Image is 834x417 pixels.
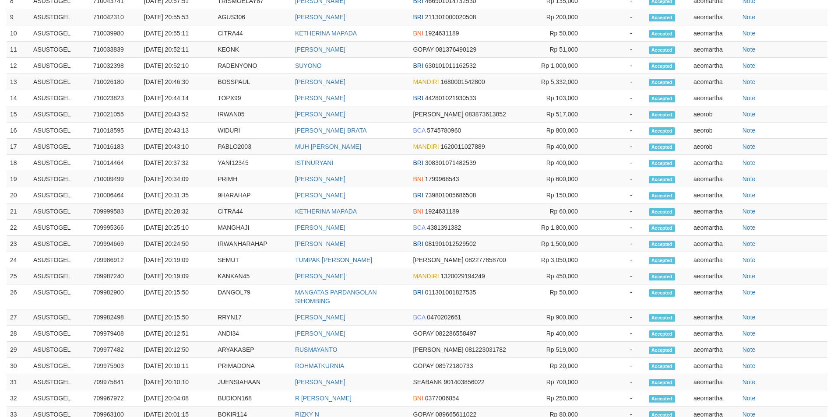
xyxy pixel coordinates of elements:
a: Note [743,208,756,215]
a: Note [743,224,756,231]
td: 16 [7,123,30,139]
td: [DATE] 20:19:09 [141,268,214,284]
td: ASUSTOGEL [30,326,90,342]
td: 9HARAHAP [214,187,292,203]
td: 12 [7,58,30,74]
td: TOPX99 [214,90,292,106]
a: Note [743,62,756,69]
td: - [591,342,645,358]
a: Note [743,273,756,280]
a: RUSMAYANTO [295,346,337,353]
td: Rp 600,000 [523,171,591,187]
a: Note [743,314,756,321]
span: Accepted [649,14,675,21]
td: 23 [7,236,30,252]
td: RADENYONO [214,58,292,74]
td: [DATE] 20:10:11 [141,358,214,374]
td: Rp 450,000 [523,268,591,284]
span: MANDIRI [413,273,439,280]
td: PABLO2003 [214,139,292,155]
a: Note [743,175,756,182]
td: [DATE] 20:46:30 [141,74,214,90]
td: DANGOL79 [214,284,292,309]
span: BNI [413,175,423,182]
a: ISTINURYANI [295,159,333,166]
td: - [591,9,645,25]
span: Accepted [649,79,675,86]
a: [PERSON_NAME] [295,314,345,321]
a: MUH [PERSON_NAME] [295,143,361,150]
a: ROHMATKURNIA [295,362,345,369]
td: - [591,171,645,187]
td: aeomartha [690,252,739,268]
td: 24 [7,252,30,268]
td: 709986912 [90,252,141,268]
td: ANDI34 [214,326,292,342]
td: ASUSTOGEL [30,236,90,252]
span: 308301071482539 [425,159,476,166]
a: KETHERINA MAPADA [295,30,357,37]
td: Rp 103,000 [523,90,591,106]
a: Note [743,192,756,199]
span: 1320029194249 [440,273,485,280]
td: ASUSTOGEL [30,171,90,187]
span: 011301001827535 [425,289,476,296]
a: TUMPAK [PERSON_NAME] [295,256,372,263]
span: Accepted [649,241,675,248]
span: 082277858700 [465,256,506,263]
span: GOPAY [413,330,433,337]
td: Rp 200,000 [523,9,591,25]
td: [DATE] 20:15:50 [141,284,214,309]
td: 17 [7,139,30,155]
td: IRWANHARAHAP [214,236,292,252]
td: KEONK [214,42,292,58]
span: BRI [413,289,423,296]
a: [PERSON_NAME] [295,14,345,21]
a: Note [743,95,756,102]
td: aeomartha [690,284,739,309]
td: aeomartha [690,25,739,42]
span: BRI [413,192,423,199]
span: MANDIRI [413,143,439,150]
td: Rp 1,800,000 [523,220,591,236]
a: [PERSON_NAME] [295,378,345,385]
td: ASUSTOGEL [30,220,90,236]
td: KANKAN45 [214,268,292,284]
td: 26 [7,284,30,309]
td: - [591,252,645,268]
a: [PERSON_NAME] [295,273,345,280]
td: SEMUT [214,252,292,268]
span: Accepted [649,30,675,38]
td: - [591,42,645,58]
td: - [591,58,645,74]
span: Accepted [649,330,675,338]
a: R [PERSON_NAME] [295,395,352,402]
a: Note [743,346,756,353]
a: Note [743,159,756,166]
td: MANGHAJI [214,220,292,236]
a: Note [743,395,756,402]
td: 710021055 [90,106,141,123]
span: Accepted [649,347,675,354]
td: 25 [7,268,30,284]
td: Rp 60,000 [523,203,591,220]
td: Rp 1,500,000 [523,236,591,252]
td: ASUSTOGEL [30,342,90,358]
td: ASUSTOGEL [30,309,90,326]
span: BRI [413,95,423,102]
a: [PERSON_NAME] [295,192,345,199]
td: Rp 150,000 [523,187,591,203]
span: 739801005686508 [425,192,476,199]
span: 630101011162532 [425,62,476,69]
td: 18 [7,155,30,171]
td: aeorob [690,123,739,139]
td: ASUSTOGEL [30,58,90,74]
span: Accepted [649,273,675,280]
td: ASUSTOGEL [30,25,90,42]
a: [PERSON_NAME] [295,46,345,53]
td: 709987240 [90,268,141,284]
span: Accepted [649,314,675,322]
td: 14 [7,90,30,106]
td: 710016183 [90,139,141,155]
td: [DATE] 20:37:32 [141,155,214,171]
